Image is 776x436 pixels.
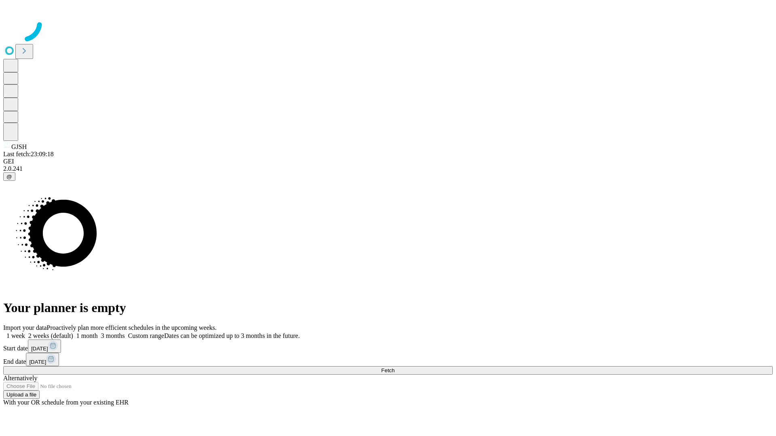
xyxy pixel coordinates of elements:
[101,332,125,339] span: 3 months
[3,158,773,165] div: GEI
[26,353,59,366] button: [DATE]
[6,332,25,339] span: 1 week
[76,332,98,339] span: 1 month
[11,143,27,150] span: GJSH
[128,332,164,339] span: Custom range
[3,366,773,375] button: Fetch
[3,353,773,366] div: End date
[3,324,47,331] span: Import your data
[3,151,54,157] span: Last fetch: 23:09:18
[6,174,12,180] span: @
[3,172,15,181] button: @
[3,390,40,399] button: Upload a file
[381,367,394,373] span: Fetch
[3,165,773,172] div: 2.0.241
[28,340,61,353] button: [DATE]
[29,359,46,365] span: [DATE]
[3,340,773,353] div: Start date
[3,375,37,381] span: Alternatively
[3,399,129,406] span: With your OR schedule from your existing EHR
[164,332,299,339] span: Dates can be optimized up to 3 months in the future.
[3,300,773,315] h1: Your planner is empty
[47,324,217,331] span: Proactively plan more efficient schedules in the upcoming weeks.
[28,332,73,339] span: 2 weeks (default)
[31,346,48,352] span: [DATE]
